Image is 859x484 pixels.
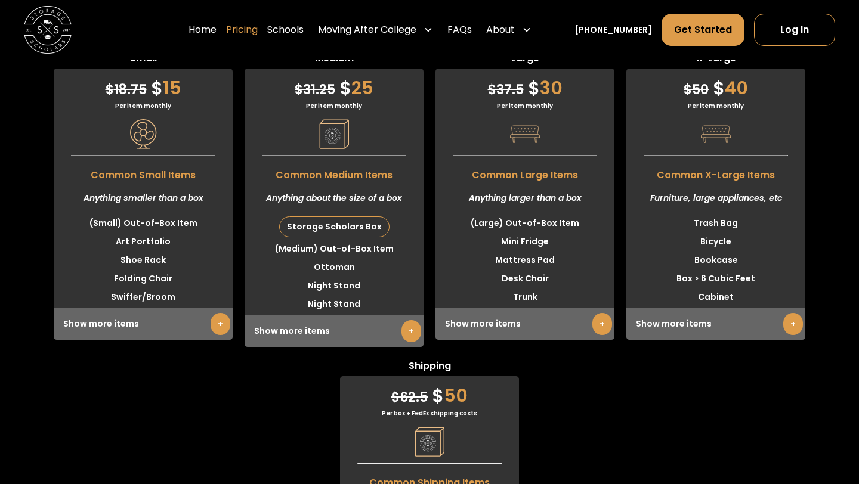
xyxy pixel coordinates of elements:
[435,69,614,101] div: 30
[245,258,424,277] li: Ottoman
[626,182,805,214] div: Furniture, large appliances, etc
[435,101,614,110] div: Per item monthly
[54,308,233,340] div: Show more items
[318,23,416,37] div: Moving After College
[626,214,805,232] li: Trash Bag
[245,315,424,347] div: Show more items
[54,288,233,306] li: Swiffer/Broom
[295,80,335,99] span: 31.25
[245,69,424,101] div: 25
[488,80,524,99] span: 37.5
[626,101,805,110] div: Per item monthly
[54,69,233,101] div: 15
[295,80,303,99] span: $
[481,13,536,46] div: About
[267,13,304,46] a: Schools
[245,277,424,295] li: Night Stand
[435,232,614,251] li: Mini Fridge
[435,214,614,232] li: (Large) Out-of-Box Item
[54,51,233,69] span: Small
[435,162,614,182] span: Common Large Items
[189,13,217,46] a: Home
[401,320,421,342] a: +
[280,217,389,237] div: Storage Scholars Box
[54,269,233,288] li: Folding Chair
[435,308,614,340] div: Show more items
[626,288,805,306] li: Cabinet
[783,313,803,335] a: +
[684,80,692,99] span: $
[54,232,233,251] li: Art Portfolio
[435,288,614,306] li: Trunk
[754,14,835,46] a: Log In
[340,409,519,418] div: Per box + FedEx shipping costs
[245,162,424,182] span: Common Medium Items
[626,51,805,69] span: X-Large
[488,80,496,99] span: $
[313,13,438,46] div: Moving After College
[340,376,519,409] div: 50
[713,75,725,101] span: $
[245,101,424,110] div: Per item monthly
[391,388,428,407] span: 62.5
[226,13,258,46] a: Pricing
[319,119,349,149] img: Pricing Category Icon
[54,251,233,269] li: Shoe Rack
[245,51,424,69] span: Medium
[211,313,230,335] a: +
[106,80,147,99] span: 18.75
[510,119,540,149] img: Pricing Category Icon
[435,182,614,214] div: Anything larger than a box
[54,162,233,182] span: Common Small Items
[574,24,652,36] a: [PHONE_NUMBER]
[54,182,233,214] div: Anything smaller than a box
[340,359,519,376] span: Shipping
[528,75,540,101] span: $
[245,295,424,314] li: Night Stand
[626,308,805,340] div: Show more items
[662,14,744,46] a: Get Started
[626,251,805,269] li: Bookcase
[592,313,612,335] a: +
[245,182,424,214] div: Anything about the size of a box
[684,80,709,99] span: 50
[435,269,614,288] li: Desk Chair
[54,214,233,232] li: (Small) Out-of-Box Item
[415,427,444,457] img: Pricing Category Icon
[447,13,472,46] a: FAQs
[151,75,163,101] span: $
[106,80,114,99] span: $
[432,383,444,408] span: $
[626,269,805,288] li: Box > 6 Cubic Feet
[54,101,233,110] div: Per item monthly
[626,162,805,182] span: Common X-Large Items
[626,232,805,251] li: Bicycle
[701,119,731,149] img: Pricing Category Icon
[128,119,158,149] img: Pricing Category Icon
[626,69,805,101] div: 40
[245,240,424,258] li: (Medium) Out-of-Box Item
[486,23,515,37] div: About
[435,51,614,69] span: Large
[339,75,351,101] span: $
[435,251,614,269] li: Mattress Pad
[24,6,72,54] img: Storage Scholars main logo
[391,388,400,407] span: $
